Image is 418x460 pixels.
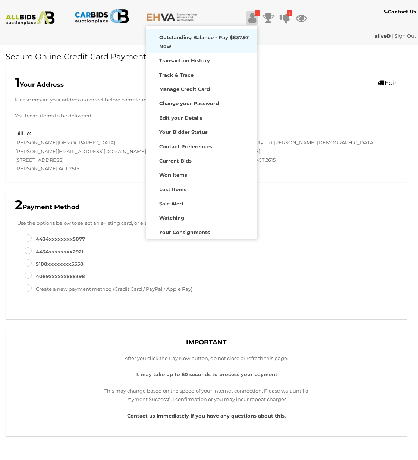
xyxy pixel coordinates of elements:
[146,224,257,239] a: Your Consignments
[186,338,227,346] b: IMPORTANT
[10,129,206,173] div: [PERSON_NAME][DEMOGRAPHIC_DATA] [PERSON_NAME][EMAIL_ADDRESS][DOMAIN_NAME] [STREET_ADDRESS] [PERSO...
[159,144,212,149] strong: Contact Preferences
[392,33,393,39] span: |
[246,11,258,25] a: !
[159,186,186,192] strong: Lost Items
[75,7,129,25] img: CARBIDS.com.au
[25,235,85,243] label: 4434XXXXXXXX5877
[15,111,37,120] span: You have
[146,81,257,95] a: Manage Credit Card
[25,285,192,293] label: Create a new payment method (Credit Card / PayPal / Apple Pay)
[25,272,85,281] label: 4089XXXXXXXXX398
[159,201,184,207] strong: Sale Alert
[159,158,192,164] strong: Current Bids
[6,52,407,61] h1: Secure Online Credit Card Payments
[15,75,20,90] span: 1
[159,86,210,92] strong: Manage Credit Card
[159,172,187,178] strong: Won Items
[91,111,92,120] span: .
[146,196,257,210] a: Sale Alert
[146,153,257,167] a: Current Bids
[15,95,397,104] p: Please ensure your address is correct before completing your payment.
[146,139,257,153] a: Contact Preferences
[146,124,257,138] a: Your Bidder Status
[146,210,257,224] a: Watching
[146,53,257,67] a: Transaction History
[146,29,257,53] a: Outstanding Balance - Pay $837.97 Now
[104,354,308,363] p: After you click the Pay Now button, do not close or refresh this page.
[159,100,219,106] strong: Change your Password
[206,129,403,164] div: Bundeena Group Pty Ltd [PERSON_NAME] [DEMOGRAPHIC_DATA] [STREET_ADDRESS] [PERSON_NAME] ACT 2615
[287,10,292,16] i: 1
[384,9,416,15] b: Contact Us
[25,260,84,268] label: 5188XXXXXXXX5550
[159,129,208,135] strong: Your Bidder Status
[15,197,22,212] span: 2
[159,34,249,49] strong: Outstanding Balance - Pay $837.97 Now
[15,203,80,211] b: Payment Method
[146,110,257,124] a: Edit your Details
[15,130,31,136] h5: Bill To:
[375,33,391,39] strong: alive
[395,33,416,39] a: Sign Out
[255,10,260,16] i: !
[146,13,201,21] img: EHVA.com.au
[375,33,392,39] a: alive
[3,11,57,25] img: ALLBIDS.com.au
[37,111,91,120] span: 1 items to be delivered
[159,215,184,221] strong: Watching
[25,248,84,256] label: 4434XXXXXXXX2921
[279,11,290,25] a: 1
[159,72,194,78] strong: Track & Trace
[15,81,64,88] b: Your Address
[159,229,210,235] strong: Your Consignments
[146,182,257,196] a: Lost Items
[146,167,257,181] a: Won Items
[378,79,397,86] a: Edit
[146,67,257,81] a: Track & Trace
[104,387,308,404] p: This may change based on the speed of your internet connection. Please wait until a Payment Succe...
[159,57,210,63] strong: Transaction History
[10,219,403,227] p: Use the options below to select an existing card, or elect to create a new payment method.
[384,7,418,16] a: Contact Us
[159,115,202,121] strong: Edit your Details
[135,371,277,377] strong: It may take up to 60 seconds to process your payment
[127,413,286,419] a: Contact us immediately if you have any questions about this.
[146,95,257,110] a: Change your Password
